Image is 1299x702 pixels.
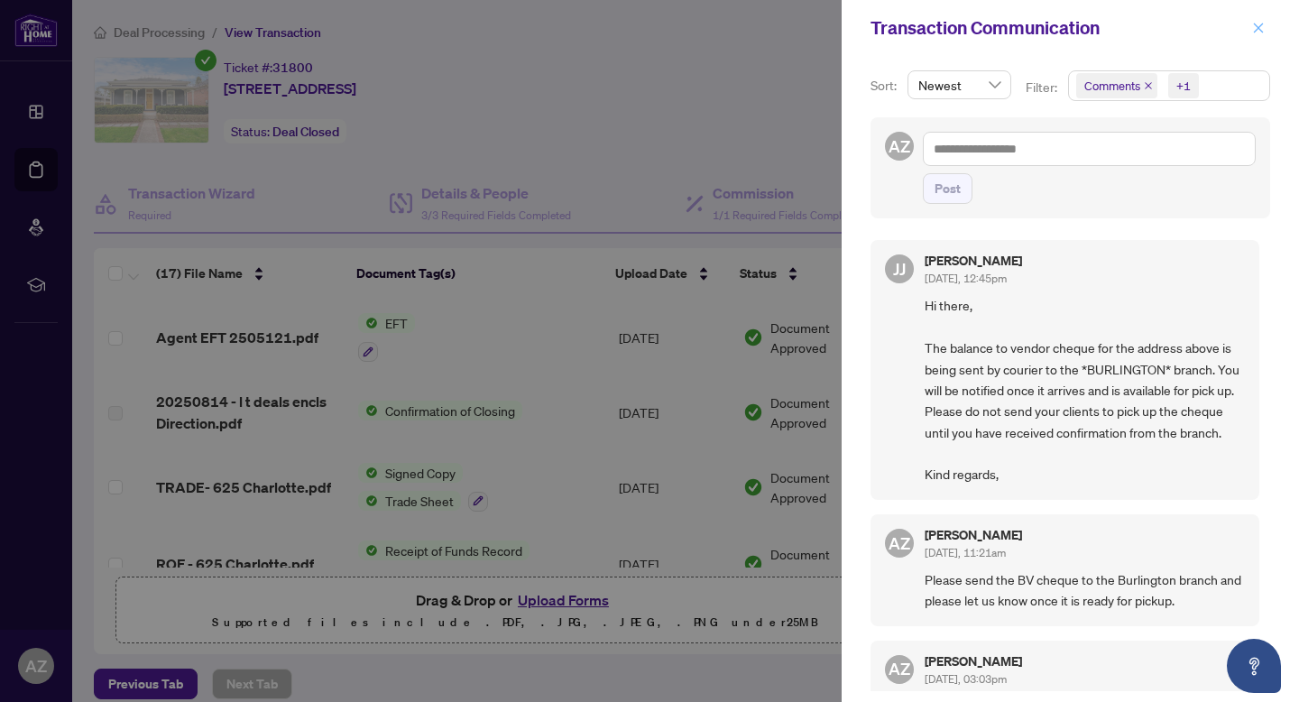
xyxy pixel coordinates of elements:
span: [DATE], 12:45pm [925,272,1007,285]
span: Comments [1084,77,1140,95]
button: Post [923,173,972,204]
span: AZ [889,656,910,681]
p: Sort: [871,76,900,96]
span: Newest [918,71,1000,98]
span: AZ [889,531,910,556]
div: Transaction Communication [871,14,1247,42]
span: close [1252,22,1265,34]
div: +1 [1176,77,1191,95]
span: close [1144,81,1153,90]
h5: [PERSON_NAME] [925,254,1022,267]
button: Open asap [1227,639,1281,693]
h5: [PERSON_NAME] [925,655,1022,668]
span: JJ [893,256,906,282]
span: [DATE], 11:21am [925,546,1006,559]
span: AZ [889,134,910,159]
span: [DATE], 03:03pm [925,672,1007,686]
span: Please send the BV cheque to the Burlington branch and please let us know once it is ready for pi... [925,569,1245,612]
h5: [PERSON_NAME] [925,529,1022,541]
span: Hi there, The balance to vendor cheque for the address above is being sent by courier to the *BUR... [925,295,1245,485]
span: Comments [1076,73,1157,98]
p: Filter: [1026,78,1060,97]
